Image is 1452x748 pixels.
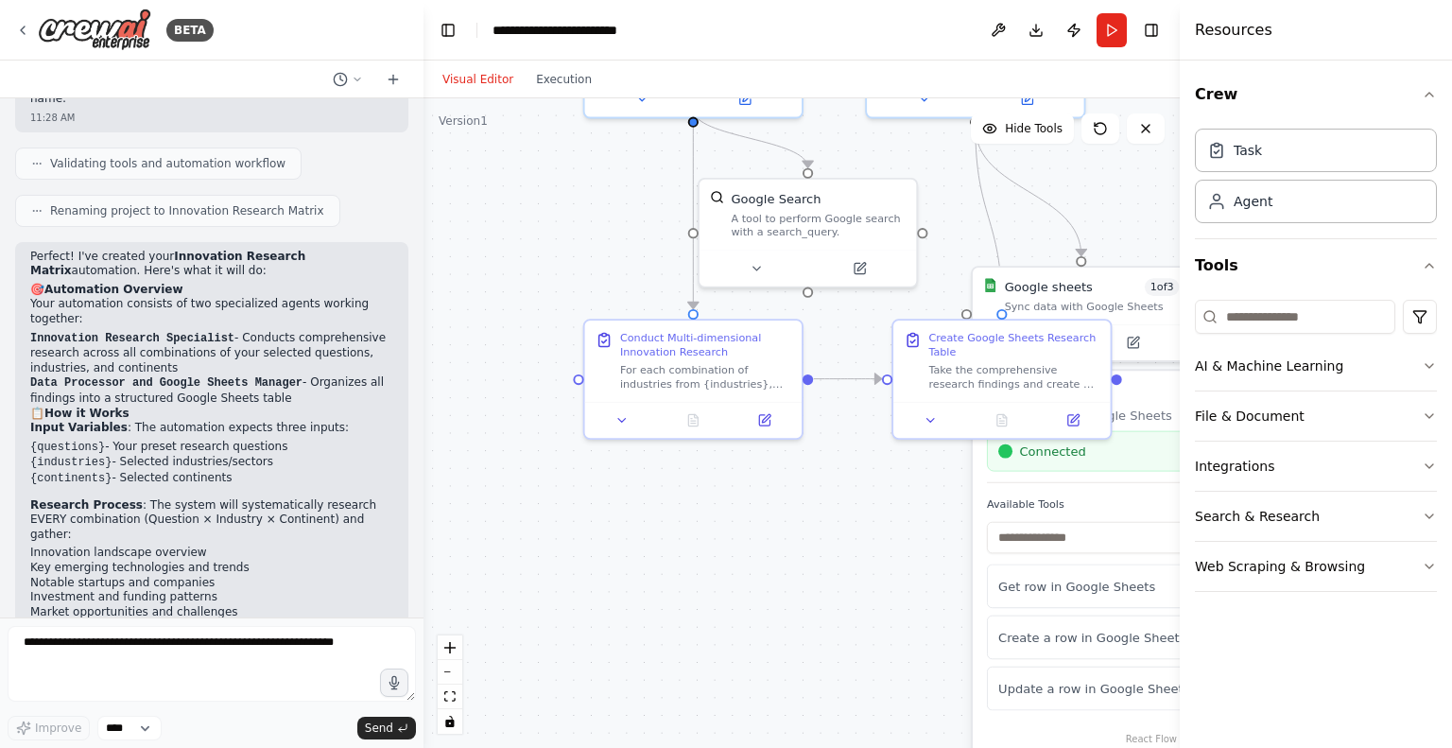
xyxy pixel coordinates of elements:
code: {questions} [30,441,105,454]
div: BETA [166,19,214,42]
div: Task [1234,141,1262,160]
button: toggle interactivity [438,709,462,734]
div: Agent [1234,192,1272,211]
button: Execution [525,68,603,91]
li: Key emerging technologies and trends [30,561,393,576]
a: React Flow attribution [1126,734,1177,744]
button: Send [357,717,416,739]
span: Send [365,721,393,736]
div: Google sheets [1005,278,1093,296]
p: : The automation expects three inputs: [30,421,393,436]
button: Hide Tools [971,113,1074,144]
h2: 🎯 [30,283,393,298]
li: Innovation landscape overview [30,546,393,561]
div: Tools [1195,292,1437,607]
div: 11:28 AM [30,111,393,125]
code: Innovation Research Specialist [30,332,234,345]
nav: breadcrumb [493,21,656,40]
code: {industries} [30,456,112,469]
button: Start a new chat [378,68,408,91]
button: fit view [438,685,462,709]
div: Take the comprehensive research findings and create a structured table in Google Sheets. Create r... [928,363,1099,391]
h4: Resources [1195,19,1272,42]
button: zoom out [438,660,462,685]
button: Open in side panel [735,409,795,430]
button: Switch to previous chat [325,68,371,91]
g: Edge from 741d0fe6-df16-41dd-b0a5-e7a51a200b40 to cdd3f9b3-0175-4a5a-be3a-f9478ddaaea0 [684,110,702,309]
p: Update a row in Google Sheets [998,680,1236,698]
button: Open in side panel [695,89,794,110]
button: AI & Machine Learning [1195,341,1437,391]
button: Open in side panel [977,89,1077,110]
h2: 📋 [30,407,393,422]
button: Click to speak your automation idea [380,669,408,697]
strong: Innovation Research Matrix [30,250,305,278]
p: Your automation consists of two specialized agents working together: [30,297,393,326]
h3: Google sheets [987,385,1308,403]
li: - Conducts comprehensive research across all combinations of your selected questions, industries,... [30,331,393,376]
strong: Automation Overview [44,283,182,296]
div: Google Search [731,190,821,208]
code: {continents} [30,472,112,485]
div: Create Google Sheets Research TableTake the comprehensive research findings and create a structur... [891,319,1112,440]
div: Create Google Sheets Research Table [928,331,1099,359]
img: SerplyWebSearchTool [710,190,724,204]
button: Crew [1195,68,1437,121]
div: For each combination of industries from {industries}, and continents from {continents}, conduct c... [620,363,791,391]
li: - Selected continents [30,471,393,487]
button: Integrations [1195,442,1437,491]
p: Sync data with Google Sheets [987,407,1308,425]
div: Conduct Multi-dimensional Innovation ResearchFor each combination of industries from {industries}... [583,319,804,440]
button: Open in side panel [1043,409,1103,430]
g: Edge from 741d0fe6-df16-41dd-b0a5-e7a51a200b40 to 7671c2f4-3caf-4cb5-a05c-9ffff7b53952 [684,110,817,168]
p: Get row in Google Sheets [998,578,1236,596]
span: Validating tools and automation workflow [50,156,285,171]
code: Data Processor and Google Sheets Manager [30,376,302,390]
button: File & Document [1195,391,1437,441]
img: Google Sheets [983,278,997,292]
button: Hide left sidebar [435,17,461,43]
button: zoom in [438,635,462,660]
span: Hide Tools [1005,121,1063,136]
button: Open in side panel [809,258,908,279]
p: Create a row in Google Sheets [998,629,1236,647]
g: Edge from 5b84f1b0-ecc5-47f4-893d-e2176ff94ce7 to 1aaee995-3f50-4174-9465-870004bc2bb9 [967,127,1011,308]
button: Search & Research [1195,492,1437,541]
strong: How it Works [44,407,130,420]
li: - Selected industries/sectors [30,455,393,471]
div: React Flow controls [438,635,462,734]
label: Available Tools [987,497,1308,512]
button: Improve [8,716,90,740]
img: Logo [38,9,151,51]
div: Sync data with Google Sheets [1005,300,1180,314]
span: Connected [1019,443,1085,461]
div: Crew [1195,121,1437,238]
li: Market opportunities and challenges [30,605,393,620]
strong: Research Process [30,498,143,512]
div: Version 1 [439,113,488,129]
span: Renaming project to Innovation Research Matrix [50,203,324,218]
div: A tool to perform Google search with a search_query. [731,211,906,239]
strong: Input Variables [30,421,128,434]
button: No output available [964,409,1039,430]
li: Notable startups and companies [30,576,393,591]
button: Tools [1195,239,1437,292]
button: Web Scraping & Browsing [1195,542,1437,591]
button: No output available [656,409,731,430]
div: SerplyWebSearchToolGoogle SearchA tool to perform Google search with a search_query. [698,178,918,288]
p: : The system will systematically research EVERY combination (Question × Industry × Continent) and... [30,498,393,543]
span: Improve [35,721,81,736]
div: Conduct Multi-dimensional Innovation Research [620,331,791,359]
button: Open in side panel [1083,332,1183,353]
button: Visual Editor [431,68,525,91]
g: Edge from cdd3f9b3-0175-4a5a-be3a-f9478ddaaea0 to 1aaee995-3f50-4174-9465-870004bc2bb9 [814,370,882,388]
g: Edge from 5b84f1b0-ecc5-47f4-893d-e2176ff94ce7 to 2079d563-4395-4c74-bcd1-eed1dd70d334 [967,127,1091,255]
span: Number of enabled actions [1145,278,1179,296]
li: - Your preset research questions [30,440,393,456]
div: Google SheetsGoogle sheets1of3Sync data with Google SheetsGoogle sheetsSync data with Google Shee... [971,266,1191,362]
button: Hide right sidebar [1138,17,1165,43]
li: Investment and funding patterns [30,590,393,605]
p: Perfect! I've created your automation. Here's what it will do: [30,250,393,279]
li: - Organizes all findings into a structured Google Sheets table [30,375,393,406]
